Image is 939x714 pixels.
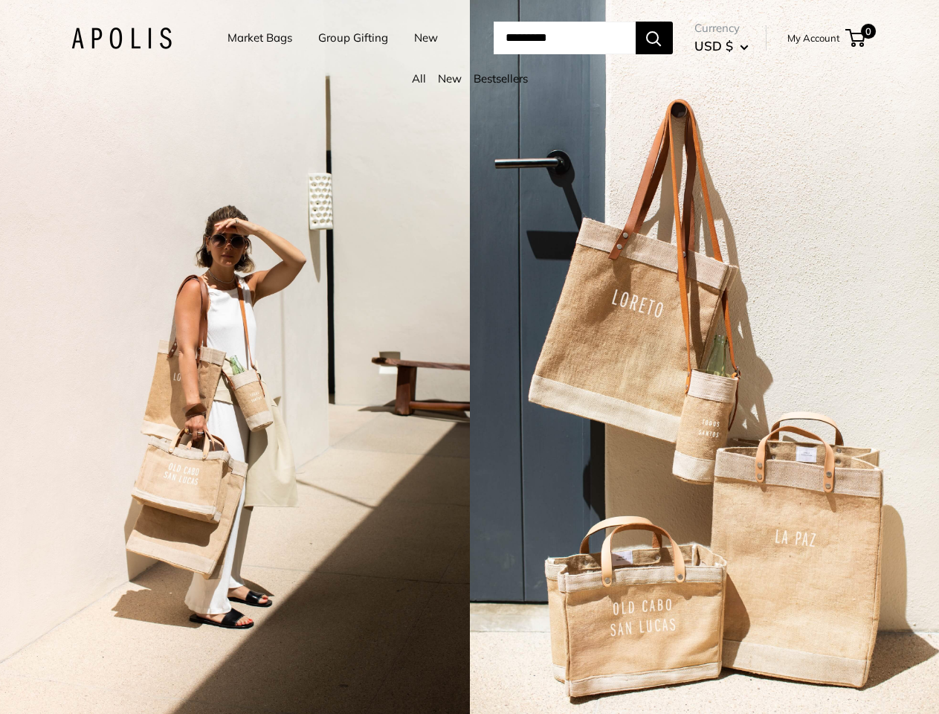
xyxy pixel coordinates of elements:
a: All [412,71,426,86]
input: Search... [494,22,636,54]
span: 0 [860,24,875,39]
a: Bestsellers [474,71,528,86]
span: Currency [694,18,749,39]
button: Search [636,22,673,54]
img: Apolis [71,28,172,49]
a: Market Bags [228,28,292,48]
a: New [438,71,462,86]
span: USD $ [694,38,733,54]
a: My Account [787,29,840,47]
button: USD $ [694,34,749,58]
a: Group Gifting [318,28,388,48]
a: New [414,28,438,48]
a: 0 [847,29,865,47]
